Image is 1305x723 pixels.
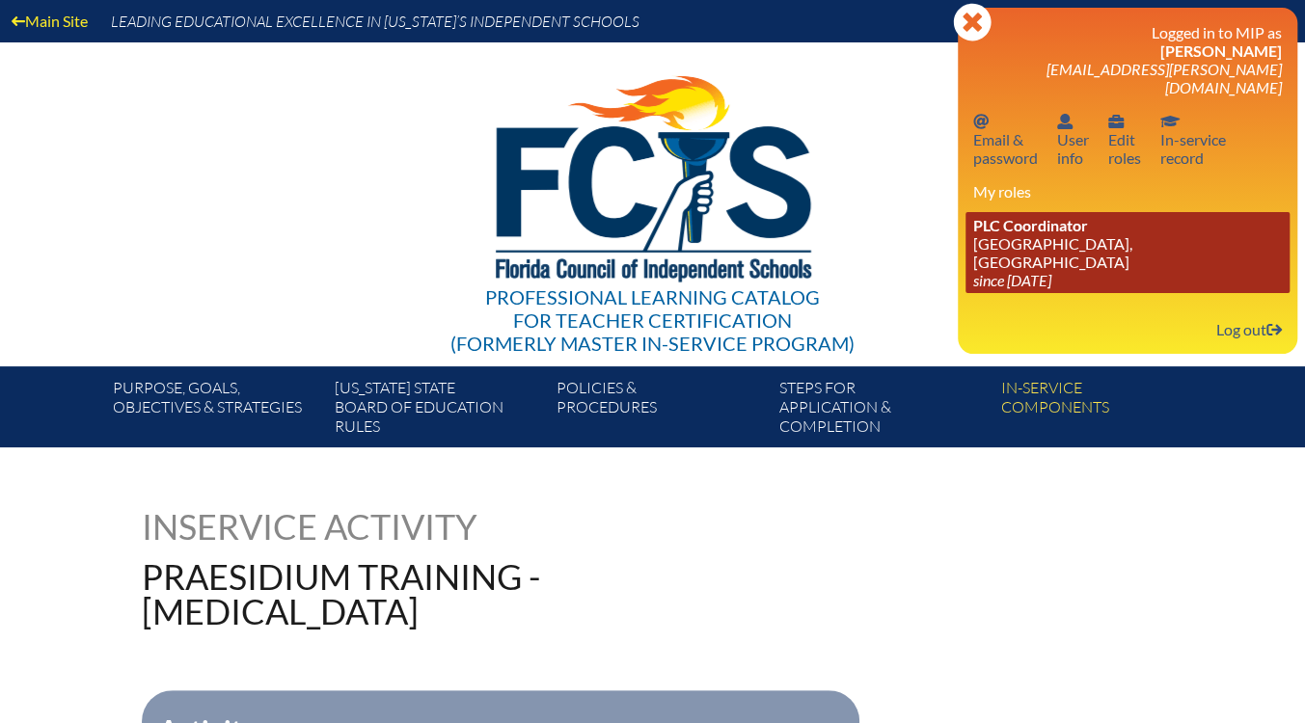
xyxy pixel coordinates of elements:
svg: Email password [973,114,989,129]
svg: Close [953,3,992,41]
a: Professional Learning Catalog for Teacher Certification(formerly Master In-service Program) [443,39,862,359]
img: FCISlogo221.eps [453,42,852,306]
a: Policies &Procedures [549,374,771,447]
a: Steps forapplication & completion [772,374,993,447]
svg: User info [1057,114,1073,129]
i: since [DATE] [973,271,1051,289]
h3: Logged in to MIP as [973,23,1282,96]
a: PLC Coordinator [GEOGRAPHIC_DATA], [GEOGRAPHIC_DATA] since [DATE] [965,212,1290,293]
a: In-servicecomponents [993,374,1215,447]
a: User infoEditroles [1101,108,1149,171]
span: [EMAIL_ADDRESS][PERSON_NAME][DOMAIN_NAME] [1047,60,1282,96]
a: In-service recordIn-servicerecord [1153,108,1234,171]
a: User infoUserinfo [1049,108,1097,171]
span: PLC Coordinator [973,216,1088,234]
h3: My roles [973,182,1282,201]
svg: Log out [1266,322,1282,337]
svg: User info [1108,114,1124,129]
svg: In-service record [1160,114,1180,129]
a: Purpose, goals,objectives & strategies [104,374,326,447]
h1: Praesidium Training - [MEDICAL_DATA] [142,559,775,629]
div: Professional Learning Catalog (formerly Master In-service Program) [450,285,855,355]
span: [PERSON_NAME] [1160,41,1282,60]
a: [US_STATE] StateBoard of Education rules [327,374,549,447]
a: Main Site [4,8,95,34]
h1: Inservice Activity [142,509,530,544]
a: Email passwordEmail &password [965,108,1046,171]
a: Log outLog out [1209,316,1290,342]
span: for Teacher Certification [513,308,792,332]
